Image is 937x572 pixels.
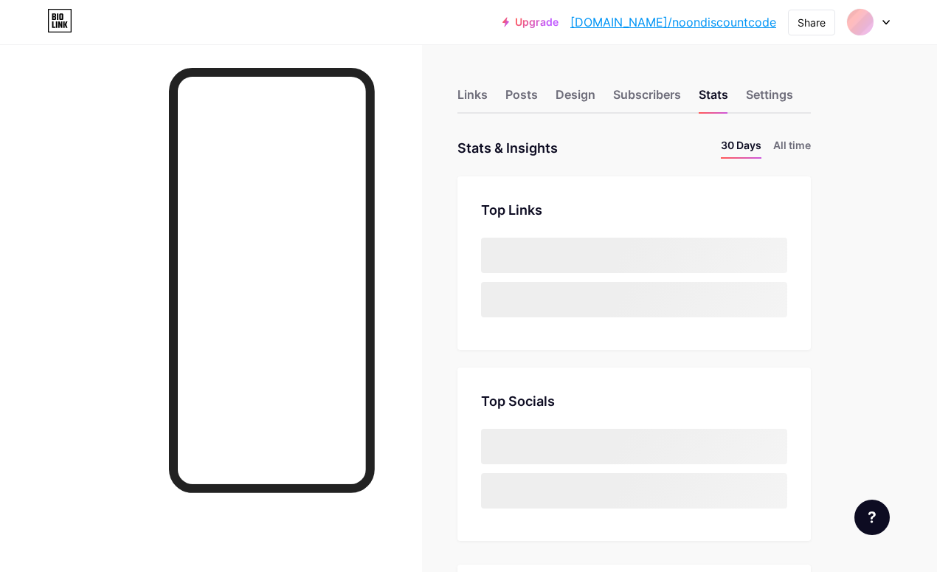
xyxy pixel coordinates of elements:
[556,86,595,112] div: Design
[481,200,787,220] div: Top Links
[798,15,826,30] div: Share
[457,137,558,159] div: Stats & Insights
[502,16,559,28] a: Upgrade
[570,13,776,31] a: [DOMAIN_NAME]/noondiscountcode
[481,391,787,411] div: Top Socials
[699,86,728,112] div: Stats
[613,86,681,112] div: Subscribers
[721,137,761,159] li: 30 Days
[773,137,811,159] li: All time
[505,86,538,112] div: Posts
[746,86,793,112] div: Settings
[457,86,488,112] div: Links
